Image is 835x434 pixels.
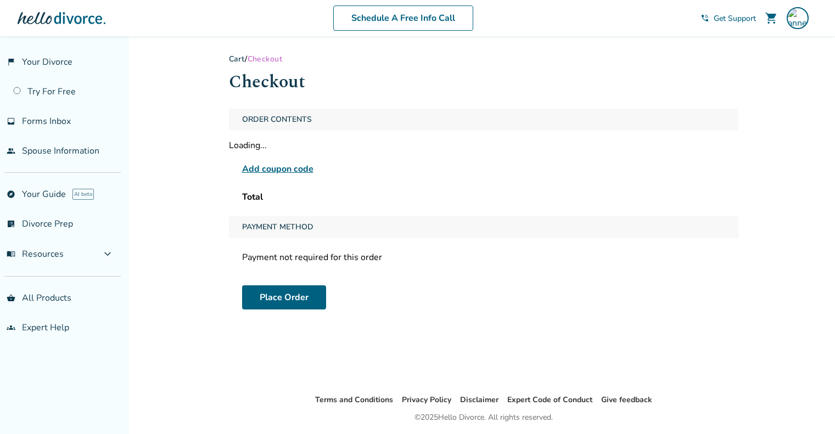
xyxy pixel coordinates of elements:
li: Give feedback [601,393,652,407]
span: flag_2 [7,58,15,66]
span: Order Contents [238,109,316,131]
span: phone_in_talk [700,14,709,22]
a: Cart [229,54,245,64]
div: © 2025 Hello Divorce. All rights reserved. [414,411,553,424]
span: groups [7,323,15,332]
a: Privacy Policy [402,394,451,405]
img: annette@beverscpa.com [787,7,809,29]
a: Terms and Conditions [315,394,393,405]
span: inbox [7,117,15,126]
li: Disclaimer [460,393,498,407]
a: Schedule A Free Info Call [333,5,473,31]
a: Expert Code of Conduct [507,394,592,405]
span: Total [242,191,263,203]
div: Payment not required for this order [229,247,738,268]
span: people [7,146,15,155]
span: Add coupon code [242,162,313,176]
h1: Checkout [229,69,738,95]
div: / [229,54,738,64]
span: list_alt_check [7,219,15,228]
span: AI beta [72,189,94,200]
span: Checkout [248,54,282,64]
a: phone_in_talkGet Support [700,13,756,24]
button: Place Order [242,285,326,309]
span: Forms Inbox [22,115,71,127]
span: explore [7,190,15,199]
span: Get Support [714,13,756,24]
div: Loading... [229,139,738,151]
span: shopping_basket [7,294,15,302]
span: shopping_cart [765,12,778,25]
span: Payment Method [238,216,318,238]
span: Resources [7,248,64,260]
span: menu_book [7,250,15,258]
span: expand_more [101,247,114,261]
